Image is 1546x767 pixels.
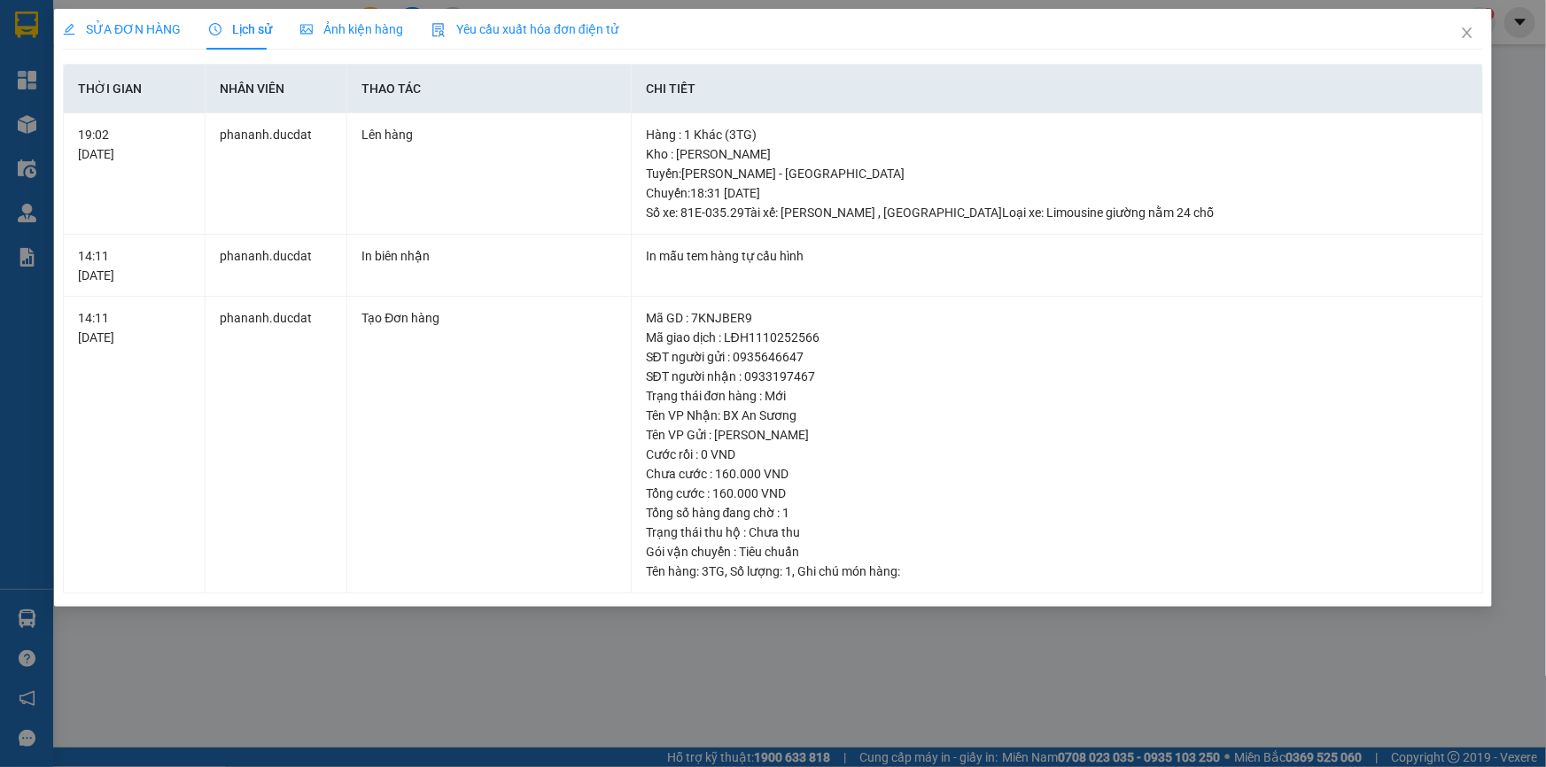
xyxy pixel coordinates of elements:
[431,23,446,37] img: icon
[78,125,190,164] div: 19:02 [DATE]
[632,65,1483,113] th: Chi tiết
[646,125,1468,144] div: Hàng : 1 Khác (3TG)
[1460,26,1474,40] span: close
[646,542,1468,562] div: Gói vận chuyển : Tiêu chuẩn
[361,246,616,266] div: In biên nhận
[646,464,1468,484] div: Chưa cước : 160.000 VND
[646,406,1468,425] div: Tên VP Nhận: BX An Sương
[646,164,1468,222] div: Tuyến : [PERSON_NAME] - [GEOGRAPHIC_DATA] Chuyến: 18:31 [DATE] Số xe: 81E-035.29 Tài xế: [PERSON_...
[209,22,272,36] span: Lịch sử
[646,523,1468,542] div: Trạng thái thu hộ : Chưa thu
[78,308,190,347] div: 14:11 [DATE]
[646,484,1468,503] div: Tổng cước : 160.000 VND
[206,235,347,298] td: phananh.ducdat
[646,562,1468,581] div: Tên hàng: , Số lượng: , Ghi chú món hàng:
[209,23,221,35] span: clock-circle
[206,113,347,235] td: phananh.ducdat
[646,308,1468,328] div: Mã GD : 7KNJBER9
[63,22,181,36] span: SỬA ĐƠN HÀNG
[63,23,75,35] span: edit
[206,65,347,113] th: Nhân viên
[646,144,1468,164] div: Kho : [PERSON_NAME]
[300,22,403,36] span: Ảnh kiện hàng
[361,125,616,144] div: Lên hàng
[206,297,347,593] td: phananh.ducdat
[431,22,618,36] span: Yêu cầu xuất hóa đơn điện tử
[1442,9,1492,58] button: Close
[646,445,1468,464] div: Cước rồi : 0 VND
[646,328,1468,347] div: Mã giao dịch : LĐH1110252566
[78,246,190,285] div: 14:11 [DATE]
[646,347,1468,367] div: SĐT người gửi : 0935646647
[300,23,313,35] span: picture
[646,246,1468,266] div: In mẫu tem hàng tự cấu hình
[646,503,1468,523] div: Tổng số hàng đang chờ : 1
[347,65,631,113] th: Thao tác
[361,308,616,328] div: Tạo Đơn hàng
[64,65,206,113] th: Thời gian
[646,367,1468,386] div: SĐT người nhận : 0933197467
[702,564,725,578] span: 3TG
[646,425,1468,445] div: Tên VP Gửi : [PERSON_NAME]
[646,386,1468,406] div: Trạng thái đơn hàng : Mới
[785,564,792,578] span: 1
